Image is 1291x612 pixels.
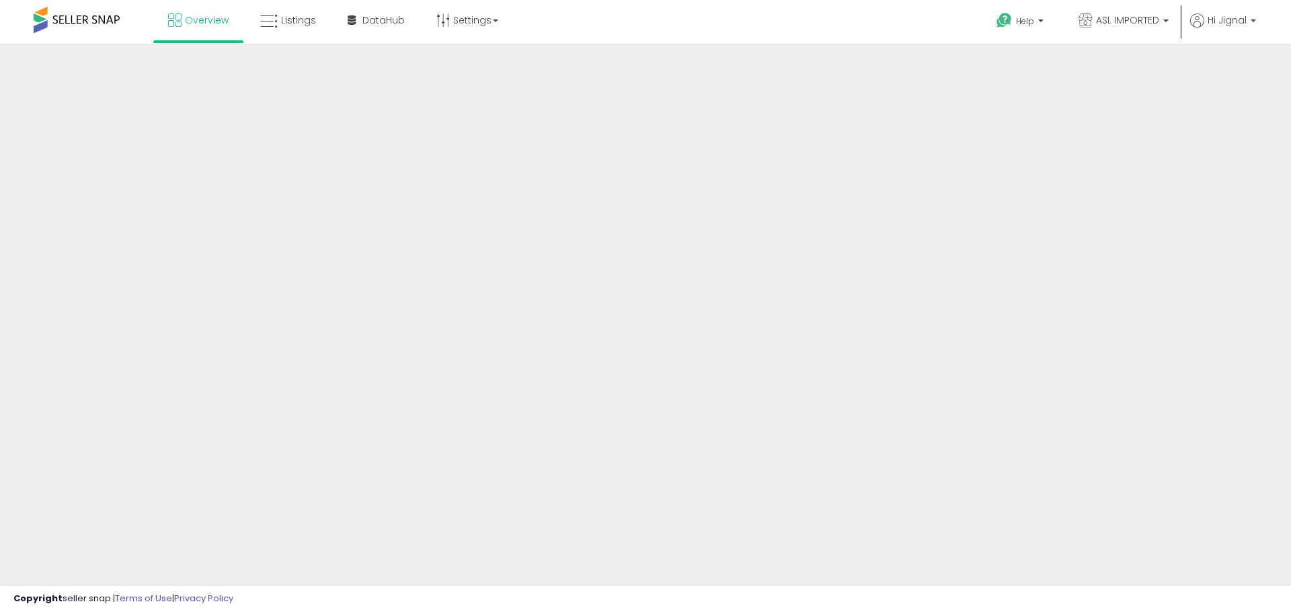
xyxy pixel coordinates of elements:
[1096,13,1159,27] span: ASL IMPORTED
[13,593,233,605] div: seller snap | |
[996,12,1013,29] i: Get Help
[362,13,405,27] span: DataHub
[986,2,1057,44] a: Help
[13,592,63,605] strong: Copyright
[174,592,233,605] a: Privacy Policy
[185,13,229,27] span: Overview
[281,13,316,27] span: Listings
[1208,13,1247,27] span: Hi Jignal
[1016,15,1034,27] span: Help
[1190,13,1256,44] a: Hi Jignal
[115,592,172,605] a: Terms of Use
